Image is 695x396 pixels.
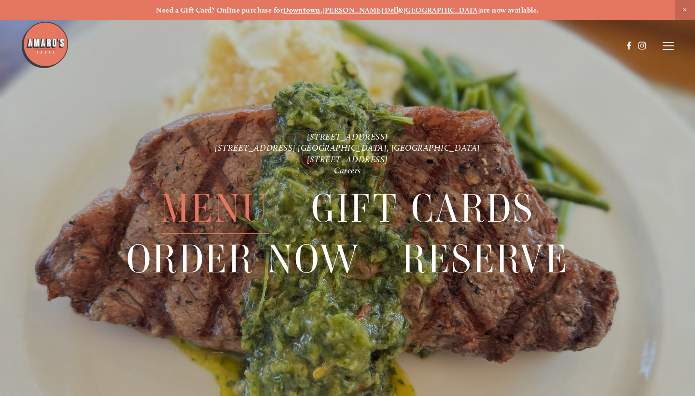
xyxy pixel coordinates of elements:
[215,143,480,153] a: [STREET_ADDRESS] [GEOGRAPHIC_DATA], [GEOGRAPHIC_DATA]
[156,6,283,14] strong: Need a Gift Card? Online purchase for
[126,234,360,284] a: Order Now
[398,6,403,14] strong: &
[307,154,388,164] a: [STREET_ADDRESS]
[21,21,69,69] img: Amaro's Table
[334,165,361,175] a: Careers
[311,184,535,233] a: Gift Cards
[311,184,535,234] span: Gift Cards
[402,234,568,284] a: Reserve
[161,184,269,234] span: Menu
[283,6,320,14] a: Downtown
[161,184,269,233] a: Menu
[403,6,480,14] a: [GEOGRAPHIC_DATA]
[480,6,539,14] strong: are now available.
[307,131,388,141] a: [STREET_ADDRESS]
[320,6,322,14] strong: ,
[322,6,398,14] a: [PERSON_NAME] Dell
